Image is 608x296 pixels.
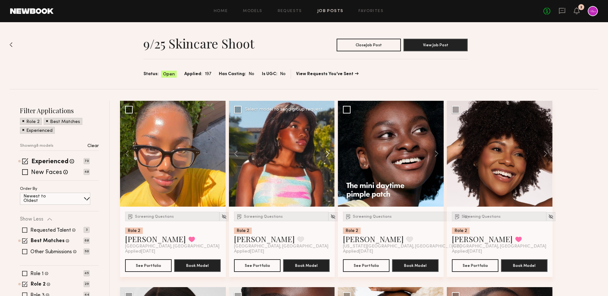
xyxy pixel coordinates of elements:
img: Unhide Model [221,214,227,219]
button: CloseJob Post [337,39,401,51]
p: Show Less [20,217,43,222]
label: Experienced [31,159,68,165]
p: 68 [84,238,90,244]
h1: 9/25 Skincare Shoot [143,35,254,51]
a: Job Posts [317,9,344,13]
span: No [249,71,254,78]
a: [PERSON_NAME] [452,234,513,244]
span: Screening Questions [135,215,174,219]
img: Submission Icon [236,213,243,220]
a: View Requests You’ve Sent [296,72,358,76]
button: See Portfolio [452,259,498,272]
span: Applied: [184,71,202,78]
p: Best Matches [50,120,80,124]
h2: Filter Applications [20,106,99,115]
span: Open [163,71,175,78]
div: Applied [DATE] [452,249,548,254]
span: No [280,71,286,78]
a: Requests [278,9,302,13]
a: Models [243,9,262,13]
button: Book Model [283,259,330,272]
div: Role 2 [452,228,470,234]
label: Best Matches [31,239,65,244]
a: Home [214,9,228,13]
button: See Portfolio [234,259,281,272]
p: Role 2 [26,120,40,124]
img: Unhide Model [548,214,554,219]
span: [GEOGRAPHIC_DATA], [GEOGRAPHIC_DATA] [234,244,328,249]
a: [PERSON_NAME] [343,234,404,244]
span: Screening Questions [244,215,283,219]
a: [PERSON_NAME] [125,234,186,244]
span: Is UGC: [262,71,277,78]
a: Favorites [358,9,383,13]
p: 70 [84,158,90,164]
img: Unhide Model [330,214,336,219]
div: 2 [580,6,582,9]
p: 48 [84,169,90,175]
label: New Faces [31,170,62,176]
p: 3 [84,227,90,233]
span: [US_STATE][GEOGRAPHIC_DATA], [GEOGRAPHIC_DATA] [343,244,461,249]
button: Book Model [174,259,221,272]
p: Showing 8 models [20,144,54,148]
p: 45 [84,270,90,276]
button: See Portfolio [125,259,172,272]
div: Applied [DATE] [234,249,330,254]
img: Submission Icon [127,213,134,220]
span: 197 [205,71,211,78]
img: Submission Icon [454,213,460,220]
span: [GEOGRAPHIC_DATA], [GEOGRAPHIC_DATA] [125,244,219,249]
p: 50 [84,248,90,254]
a: [PERSON_NAME] [234,234,295,244]
span: Has Casting: [219,71,246,78]
span: Screening Questions [353,215,392,219]
a: Book Model [174,262,221,268]
div: Role 2 [343,228,361,234]
img: Submission Icon [345,213,351,220]
button: View Job Post [403,39,468,51]
div: Role 2 [125,228,143,234]
a: Book Model [501,262,548,268]
a: Book Model [392,262,439,268]
label: Other Submissions [30,249,72,254]
div: Role 2 [234,228,252,234]
button: See Portfolio [343,259,389,272]
div: Applied [DATE] [125,249,221,254]
span: Screening Questions [462,215,501,219]
p: Newest to Oldest [23,194,61,203]
p: 29 [84,281,90,287]
div: Select model to send group request [245,107,323,112]
button: Book Model [501,259,548,272]
img: Back to previous page [9,42,13,47]
button: Book Model [392,259,439,272]
span: Status: [143,71,159,78]
a: Book Model [283,262,330,268]
p: Clear [87,144,99,148]
label: Requested Talent [30,228,71,233]
label: Role 1 [30,271,44,276]
label: Role 2 [31,282,46,287]
p: Order By [20,187,37,191]
p: Experienced [26,129,53,133]
span: [GEOGRAPHIC_DATA], [GEOGRAPHIC_DATA] [452,244,546,249]
div: Applied [DATE] [343,249,439,254]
